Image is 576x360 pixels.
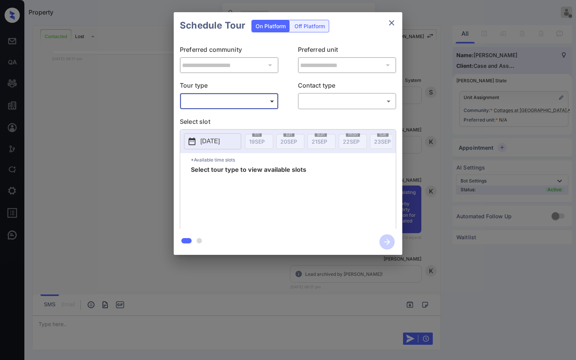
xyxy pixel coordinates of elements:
p: *Available time slots [191,153,396,166]
span: Select tour type to view available slots [191,166,306,227]
div: Off Platform [291,20,329,32]
button: close [384,15,399,30]
div: On Platform [252,20,290,32]
p: Preferred community [180,45,278,57]
p: Select slot [180,117,396,129]
p: Preferred unit [298,45,397,57]
h2: Schedule Tour [174,12,251,39]
p: Tour type [180,81,278,93]
p: Contact type [298,81,397,93]
p: [DATE] [200,137,220,146]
